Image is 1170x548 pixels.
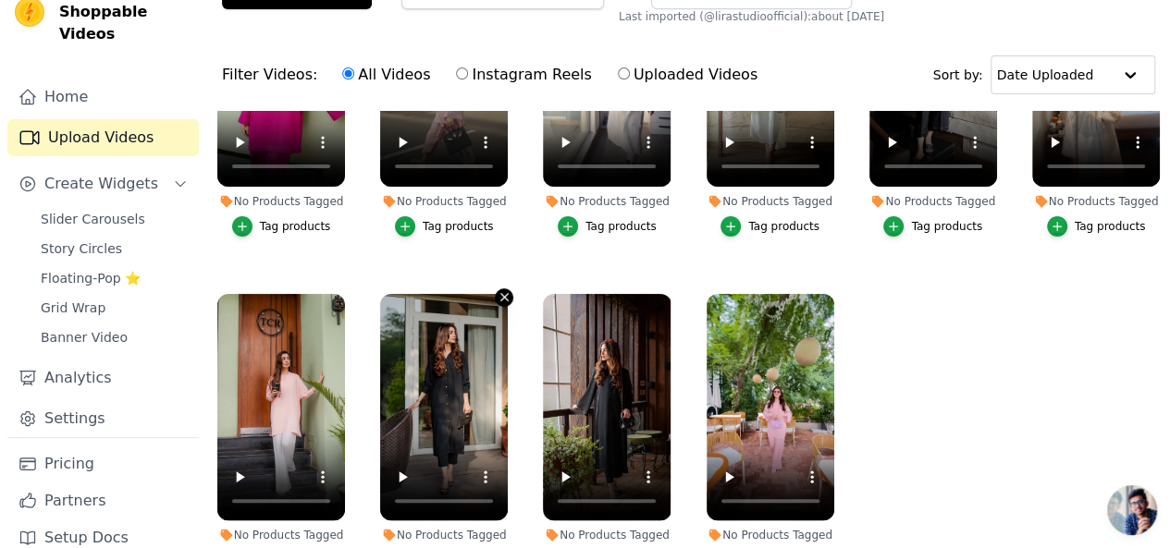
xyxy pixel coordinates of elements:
a: Slider Carousels [30,206,199,232]
div: No Products Tagged [543,528,671,542]
a: Banner Video [30,324,199,350]
div: Tag products [911,219,982,234]
input: Uploaded Videos [618,67,630,79]
div: No Products Tagged [380,194,508,209]
a: Analytics [7,359,199,396]
div: Filter Videos: [222,54,768,96]
button: Tag products [395,216,494,237]
button: Tag products [1047,216,1146,237]
a: Partners [7,482,199,519]
span: Story Circles [41,239,122,258]
button: Tag products [558,216,657,237]
label: Instagram Reels [455,63,592,87]
div: Tag products [585,219,657,234]
div: No Products Tagged [380,528,508,542]
span: Slider Carousels [41,210,145,228]
div: No Products Tagged [707,528,834,542]
label: Uploaded Videos [617,63,758,87]
button: Video Delete [495,288,513,307]
button: Create Widgets [7,165,199,202]
a: Floating-Pop ⭐ [30,265,199,291]
div: No Products Tagged [543,194,671,209]
button: Tag products [720,216,819,237]
span: Banner Video [41,328,128,347]
a: Upload Videos [7,119,199,156]
div: No Products Tagged [217,194,345,209]
button: Tag products [232,216,331,237]
div: No Products Tagged [1032,194,1160,209]
a: Grid Wrap [30,295,199,321]
a: Home [7,79,199,116]
span: Grid Wrap [41,298,105,317]
div: Open chat [1107,485,1157,535]
button: Tag products [883,216,982,237]
div: Tag products [1075,219,1146,234]
div: Sort by: [933,55,1156,94]
div: Tag products [260,219,331,234]
div: No Products Tagged [217,528,345,542]
a: Settings [7,400,199,437]
div: No Products Tagged [707,194,834,209]
div: No Products Tagged [869,194,997,209]
input: Instagram Reels [456,67,468,79]
a: Story Circles [30,236,199,262]
span: Floating-Pop ⭐ [41,269,141,287]
span: Last imported (@ lirastudioofficial ): about [DATE] [619,9,884,24]
a: Pricing [7,445,199,482]
label: All Videos [341,63,431,87]
input: All Videos [342,67,354,79]
div: Tag products [748,219,819,234]
div: Tag products [423,219,494,234]
span: Create Widgets [44,173,158,195]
